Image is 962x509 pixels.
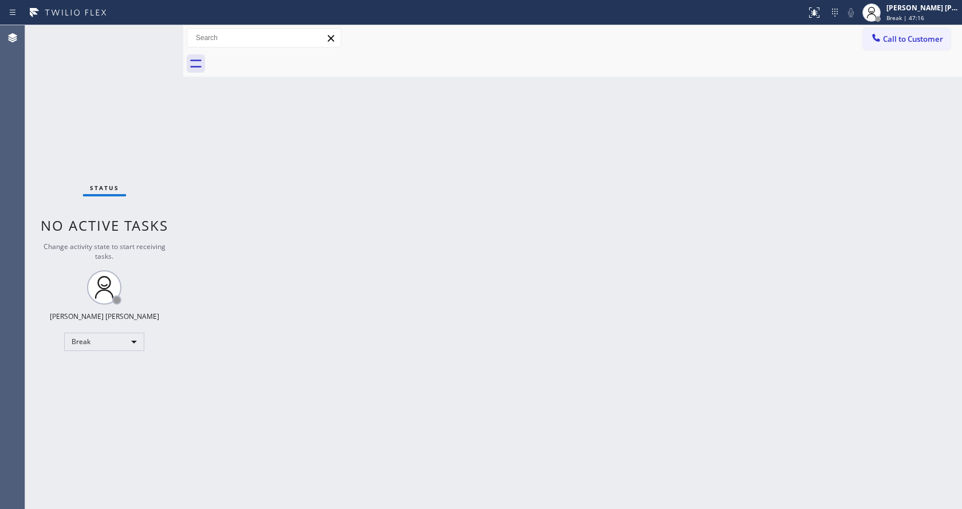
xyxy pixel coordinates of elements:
span: Change activity state to start receiving tasks. [44,242,165,261]
span: Break | 47:16 [886,14,924,22]
div: [PERSON_NAME] [PERSON_NAME] [50,311,159,321]
button: Mute [843,5,859,21]
button: Call to Customer [863,28,951,50]
span: Call to Customer [883,34,943,44]
span: Status [90,184,119,192]
span: No active tasks [41,216,168,235]
input: Search [187,29,341,47]
div: Break [64,333,144,351]
div: [PERSON_NAME] [PERSON_NAME] [886,3,959,13]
